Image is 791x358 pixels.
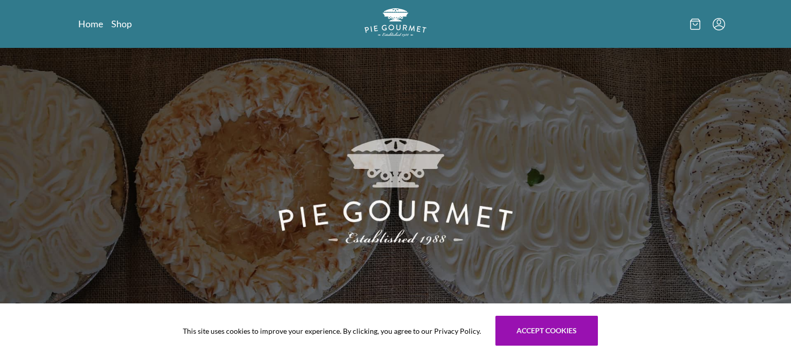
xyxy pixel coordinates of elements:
[78,18,103,30] a: Home
[111,18,132,30] a: Shop
[713,18,725,30] button: Menu
[495,316,598,346] button: Accept cookies
[183,326,481,336] span: This site uses cookies to improve your experience. By clicking, you agree to our Privacy Policy.
[365,8,426,37] img: logo
[365,8,426,40] a: Logo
